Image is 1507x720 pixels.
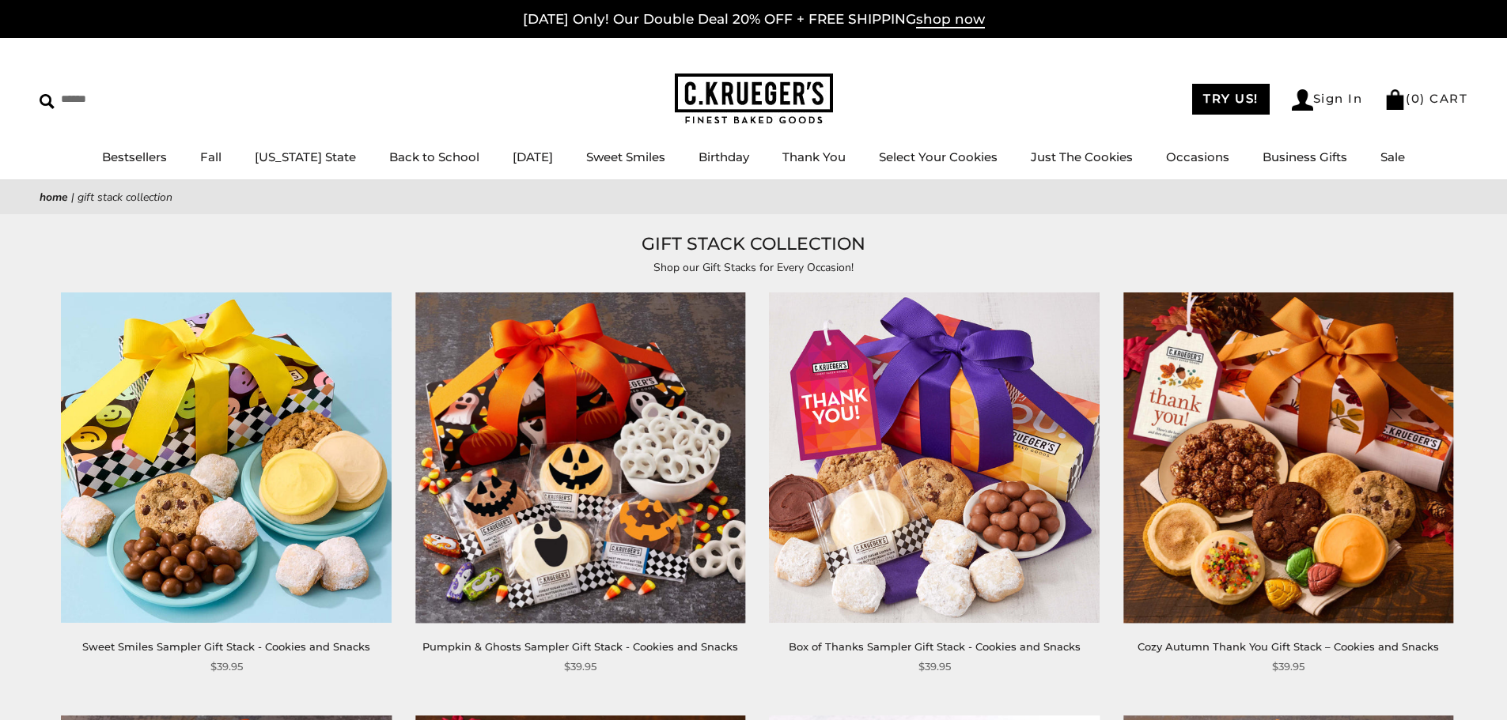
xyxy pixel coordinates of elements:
img: Search [40,94,55,109]
span: 0 [1411,91,1421,106]
img: Pumpkin & Ghosts Sampler Gift Stack - Cookies and Snacks [415,293,745,623]
a: [US_STATE] State [255,149,356,164]
img: Box of Thanks Sampler Gift Stack - Cookies and Snacks [770,293,1100,623]
a: Box of Thanks Sampler Gift Stack - Cookies and Snacks [789,640,1081,653]
a: (0) CART [1384,91,1467,106]
a: Select Your Cookies [879,149,998,164]
span: | [71,190,74,205]
img: Sweet Smiles Sampler Gift Stack - Cookies and Snacks [62,293,392,623]
span: GIFT STACK COLLECTION [78,190,172,205]
h1: GIFT STACK COLLECTION [63,230,1444,258]
a: TRY US! [1192,84,1270,115]
a: [DATE] [513,149,553,164]
span: shop now [916,11,985,28]
span: $39.95 [564,658,596,675]
a: Thank You [782,149,846,164]
a: Bestsellers [102,149,167,164]
input: Search [40,87,228,111]
img: Bag [1384,89,1406,110]
a: Fall [200,149,222,164]
p: Shop our Gift Stacks for Every Occasion! [390,258,1118,277]
a: Business Gifts [1263,149,1347,164]
a: Home [40,190,68,205]
a: Sweet Smiles Sampler Gift Stack - Cookies and Snacks [82,640,370,653]
a: [DATE] Only! Our Double Deal 20% OFF + FREE SHIPPINGshop now [523,11,985,28]
a: Cozy Autumn Thank You Gift Stack – Cookies and Snacks [1138,640,1439,653]
img: Account [1292,89,1313,111]
img: C.KRUEGER'S [675,74,833,125]
a: Back to School [389,149,479,164]
a: Occasions [1166,149,1229,164]
nav: breadcrumbs [40,188,1467,206]
a: Just The Cookies [1031,149,1133,164]
a: Sweet Smiles [586,149,665,164]
img: Cozy Autumn Thank You Gift Stack – Cookies and Snacks [1123,293,1453,623]
span: $39.95 [1272,658,1304,675]
span: $39.95 [210,658,243,675]
a: Birthday [699,149,749,164]
span: $39.95 [918,658,951,675]
a: Pumpkin & Ghosts Sampler Gift Stack - Cookies and Snacks [422,640,738,653]
a: Sign In [1292,89,1363,111]
a: Sale [1380,149,1405,164]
